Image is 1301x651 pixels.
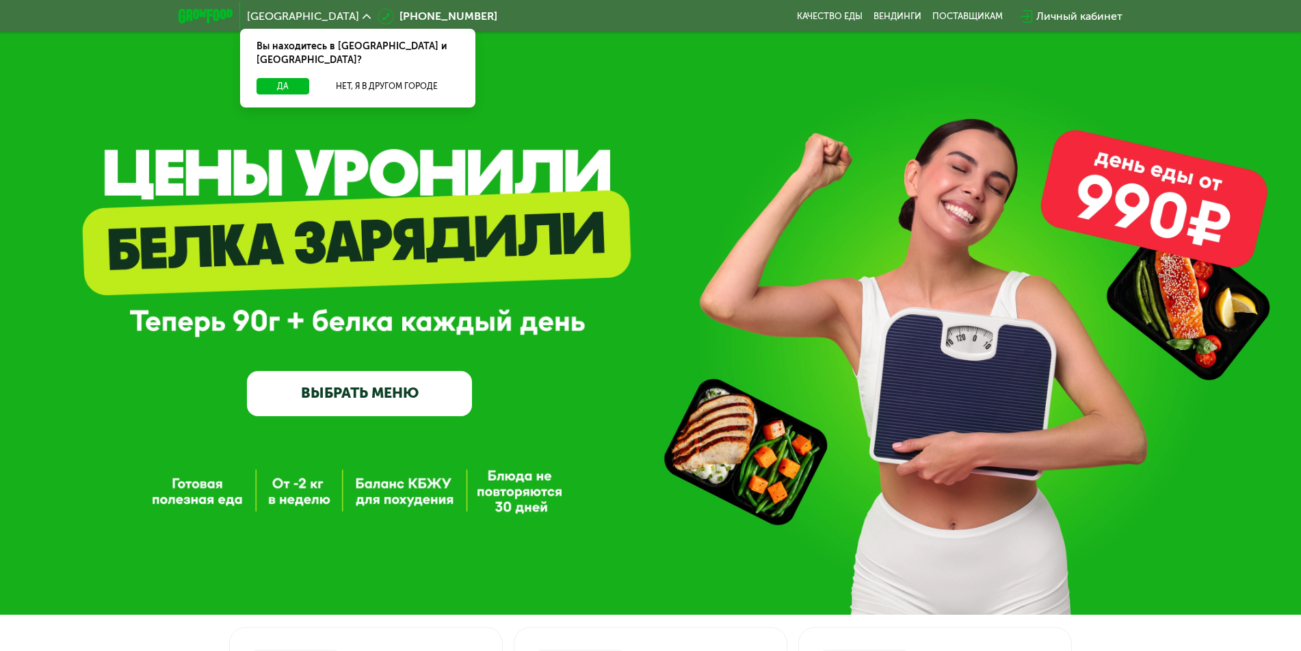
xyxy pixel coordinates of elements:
div: Вы находитесь в [GEOGRAPHIC_DATA] и [GEOGRAPHIC_DATA]? [240,29,475,78]
button: Да [257,78,309,94]
button: Нет, я в другом городе [315,78,459,94]
a: [PHONE_NUMBER] [378,8,497,25]
a: ВЫБРАТЬ МЕНЮ [247,371,472,416]
div: поставщикам [932,11,1003,22]
span: [GEOGRAPHIC_DATA] [247,11,359,22]
div: Личный кабинет [1036,8,1122,25]
a: Качество еды [797,11,863,22]
a: Вендинги [873,11,921,22]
